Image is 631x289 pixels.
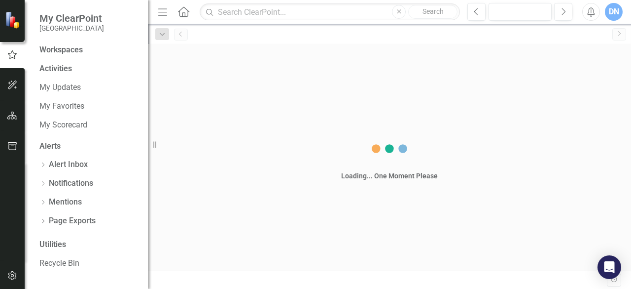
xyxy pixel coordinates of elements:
span: My ClearPoint [39,12,104,24]
a: My Favorites [39,101,138,112]
div: Loading... One Moment Please [341,171,438,181]
a: Alert Inbox [49,159,88,170]
div: Alerts [39,141,138,152]
a: Notifications [49,178,93,189]
span: Search [422,7,444,15]
a: My Updates [39,82,138,93]
button: DN [605,3,623,21]
div: Activities [39,63,138,75]
button: Search [408,5,457,19]
a: My Scorecard [39,120,138,131]
a: Page Exports [49,215,96,227]
input: Search ClearPoint... [200,3,460,21]
div: Utilities [39,239,138,250]
small: [GEOGRAPHIC_DATA] [39,24,104,32]
div: Open Intercom Messenger [597,255,621,279]
div: Workspaces [39,44,83,56]
a: Mentions [49,197,82,208]
a: Recycle Bin [39,258,138,269]
img: ClearPoint Strategy [5,11,22,28]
